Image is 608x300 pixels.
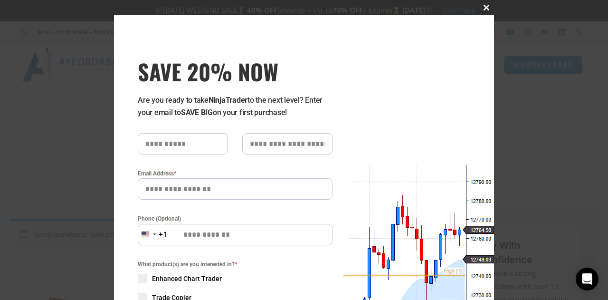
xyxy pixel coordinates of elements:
[159,229,168,241] div: +1
[152,274,222,283] span: Enhanced Chart Trader
[138,260,332,269] span: What product(s) are you interested in?
[138,214,332,223] label: Phone (Optional)
[181,108,213,117] strong: SAVE BIG
[209,96,247,105] strong: NinjaTrader
[138,169,332,178] label: Email Address
[576,268,598,290] div: Open Intercom Messenger
[138,94,332,119] p: Are you ready to take to the next level? Enter your email to on your first purchase!
[138,274,332,283] label: Enhanced Chart Trader
[138,58,332,85] span: SAVE 20% NOW
[138,224,168,245] button: Selected country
